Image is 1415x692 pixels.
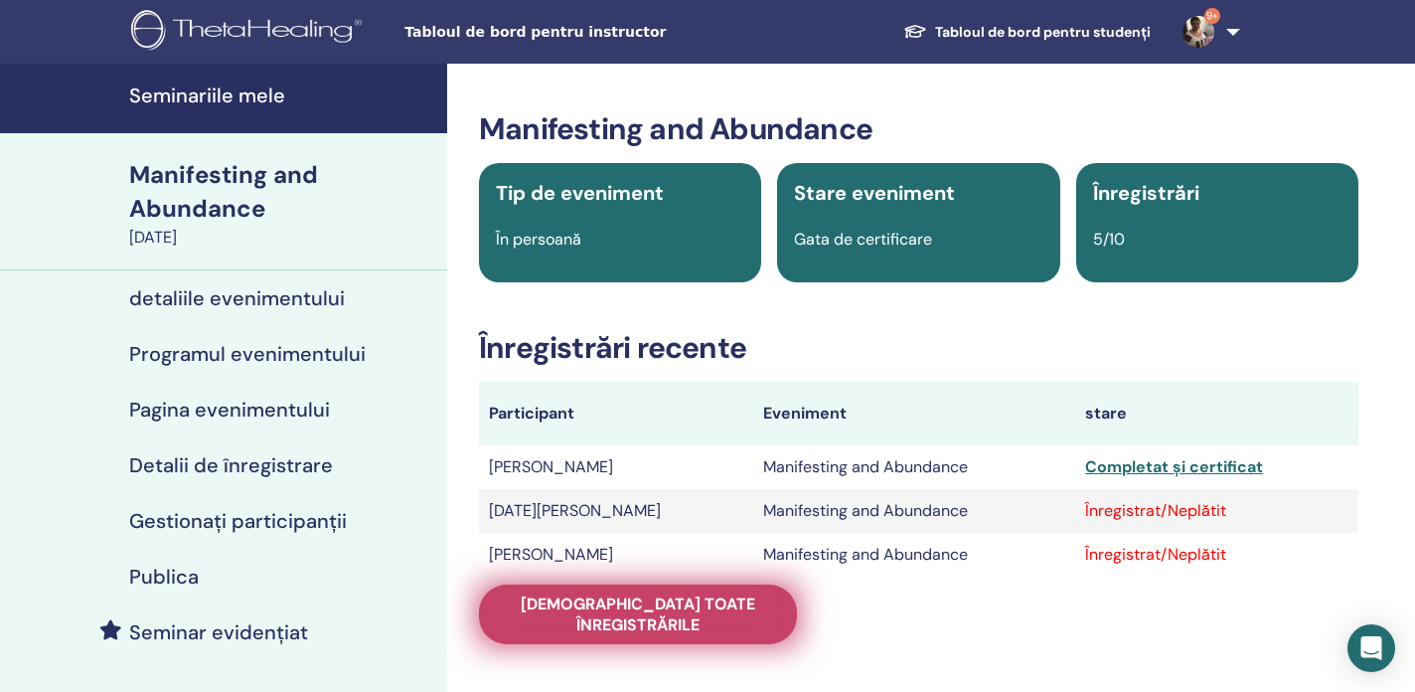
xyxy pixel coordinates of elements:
[479,533,753,577] td: [PERSON_NAME]
[887,14,1167,51] a: Tabloul de bord pentru studenți
[117,158,447,250] a: Manifesting and Abundance[DATE]
[479,585,797,644] a: [DEMOGRAPHIC_DATA] toate înregistrările
[753,445,1075,489] td: Manifesting and Abundance
[1085,543,1348,567] div: Înregistrat/Neplătit
[129,84,435,107] h4: Seminariile mele
[1085,499,1348,523] div: Înregistrat/Neplătit
[496,229,581,250] span: În persoană
[129,158,435,226] div: Manifesting and Abundance
[753,533,1075,577] td: Manifesting and Abundance
[129,565,199,589] h4: Publica
[794,229,932,250] span: Gata de certificare
[129,620,308,644] h4: Seminar evidențiat
[129,226,435,250] div: [DATE]
[753,382,1075,445] th: Eveniment
[479,445,753,489] td: [PERSON_NAME]
[1347,624,1395,672] div: Open Intercom Messenger
[479,111,1358,147] h3: Manifesting and Abundance
[479,489,753,533] td: [DATE][PERSON_NAME]
[1085,455,1348,479] div: Completat și certificat
[404,22,703,43] span: Tabloul de bord pentru instructor
[1093,180,1199,206] span: Înregistrări
[753,489,1075,533] td: Manifesting and Abundance
[479,330,1358,366] h3: Înregistrări recente
[496,180,664,206] span: Tip de eveniment
[1182,16,1214,48] img: default.jpg
[129,342,366,366] h4: Programul evenimentului
[131,10,369,55] img: logo.png
[129,453,333,477] h4: Detalii de înregistrare
[504,594,772,635] span: [DEMOGRAPHIC_DATA] toate înregistrările
[903,23,927,40] img: graduation-cap-white.svg
[129,286,345,310] h4: detaliile evenimentului
[1075,382,1358,445] th: stare
[129,398,330,422] h4: Pagina evenimentului
[129,509,347,533] h4: Gestionați participanții
[479,382,753,445] th: Participant
[794,180,955,206] span: Stare eveniment
[1204,8,1220,24] span: 9+
[1093,229,1125,250] span: 5/10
